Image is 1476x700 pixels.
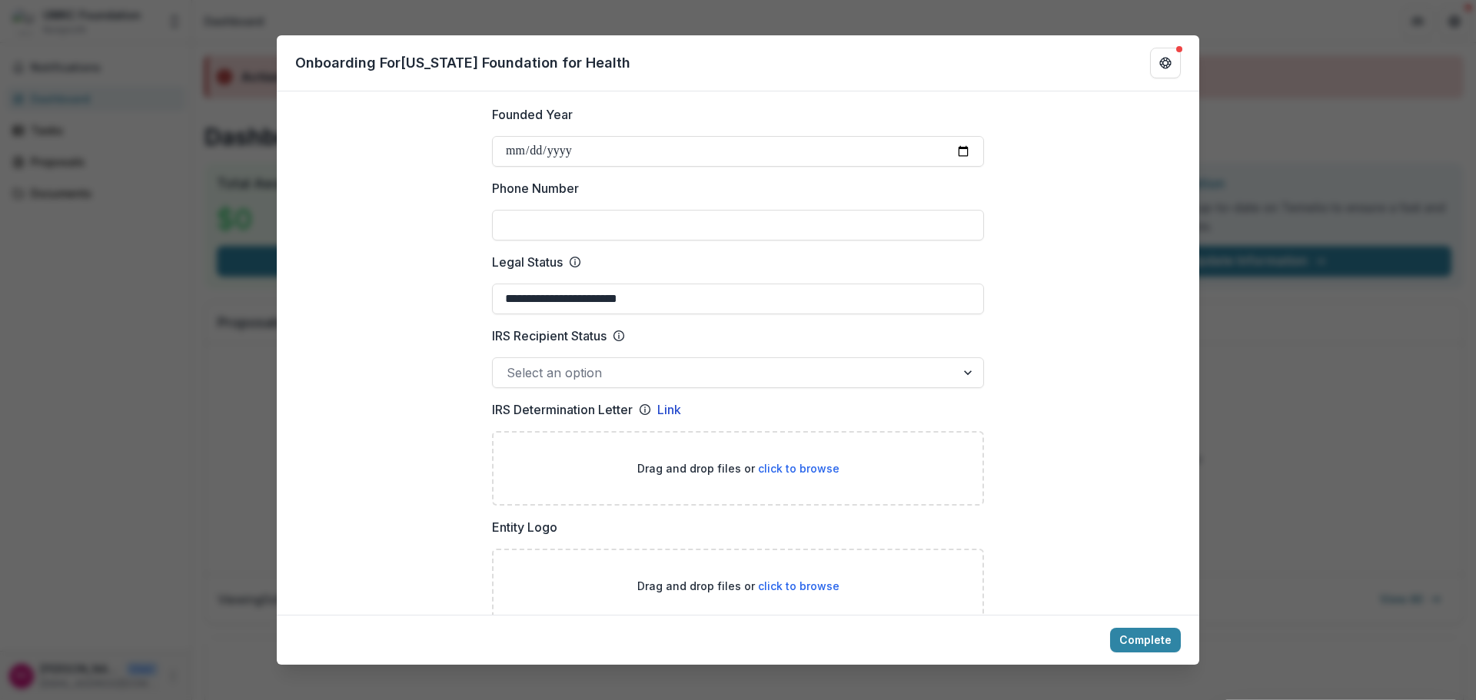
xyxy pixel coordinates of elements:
p: Phone Number [492,179,579,197]
p: IRS Determination Letter [492,400,633,419]
span: click to browse [758,462,839,475]
p: Founded Year [492,105,573,124]
p: Onboarding For [US_STATE] Foundation for Health [295,52,630,73]
button: Get Help [1150,48,1181,78]
button: Complete [1110,628,1181,652]
p: Legal Status [492,253,563,271]
p: IRS Recipient Status [492,327,607,345]
p: Drag and drop files or [637,460,839,476]
a: Link [657,400,681,419]
p: Entity Logo [492,518,557,536]
p: Drag and drop files or [637,578,839,594]
span: click to browse [758,579,839,592]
